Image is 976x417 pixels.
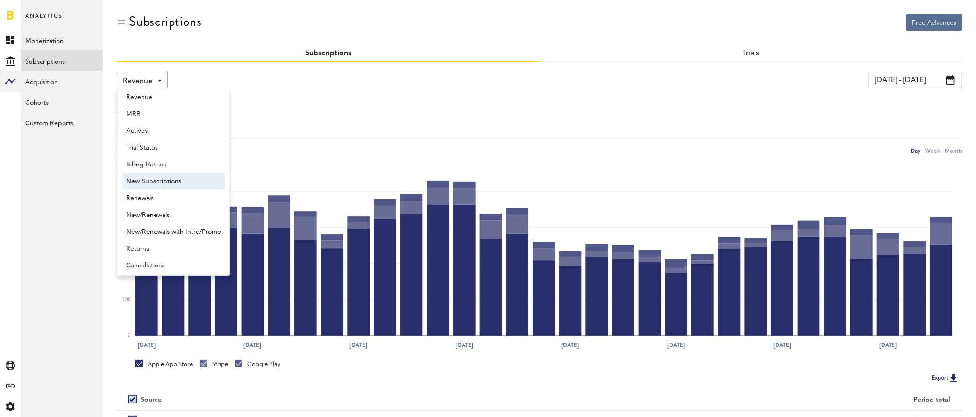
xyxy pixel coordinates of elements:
[122,223,225,240] a: New/Renewals with Intro/Promo
[129,14,201,29] div: Subscriptions
[925,146,940,156] div: Week
[122,88,225,105] a: Revenue
[349,341,367,350] text: [DATE]
[141,396,162,404] div: Source
[911,146,920,156] div: Day
[551,396,951,404] div: Period total
[122,257,225,273] a: Cancellations
[773,341,791,350] text: [DATE]
[126,224,221,240] span: New/Renewals with Intro/Promo
[123,73,152,89] span: Revenue
[126,190,221,206] span: Renewals
[948,373,959,384] img: Export
[126,173,221,189] span: New Subscriptions
[126,207,221,223] span: New/Renewals
[122,105,225,122] a: MRR
[21,30,103,50] a: Monetization
[456,341,473,350] text: [DATE]
[879,341,897,350] text: [DATE]
[126,157,221,173] span: Billing Retries
[68,7,102,15] span: Support
[126,140,221,156] span: Trial Status
[122,139,225,156] a: Trial Status
[906,14,962,31] button: Free Advances
[305,50,351,57] a: Subscriptions
[21,50,103,71] a: Subscriptions
[128,333,131,338] text: 0
[126,106,221,122] span: MRR
[200,360,228,368] div: Stripe
[25,10,62,30] span: Analytics
[126,123,221,139] span: Actives
[21,71,103,92] a: Acquisition
[122,173,225,189] a: New Subscriptions
[135,360,193,368] div: Apple App Store
[126,89,221,105] span: Revenue
[126,258,221,273] span: Cancellations
[122,156,225,173] a: Billing Retries
[122,189,225,206] a: Renewals
[122,122,225,139] a: Actives
[117,93,158,110] button: Add Filter
[126,241,221,257] span: Returns
[945,146,962,156] div: Month
[122,297,131,302] text: 10K
[742,50,759,57] a: Trials
[138,341,156,350] text: [DATE]
[122,206,225,223] a: New/Renewals
[562,341,579,350] text: [DATE]
[244,341,262,350] text: [DATE]
[21,92,103,112] a: Cohorts
[668,341,685,350] text: [DATE]
[122,240,225,257] a: Returns
[929,372,962,384] button: Export
[235,360,280,368] div: Google Play
[21,112,103,133] a: Custom Reports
